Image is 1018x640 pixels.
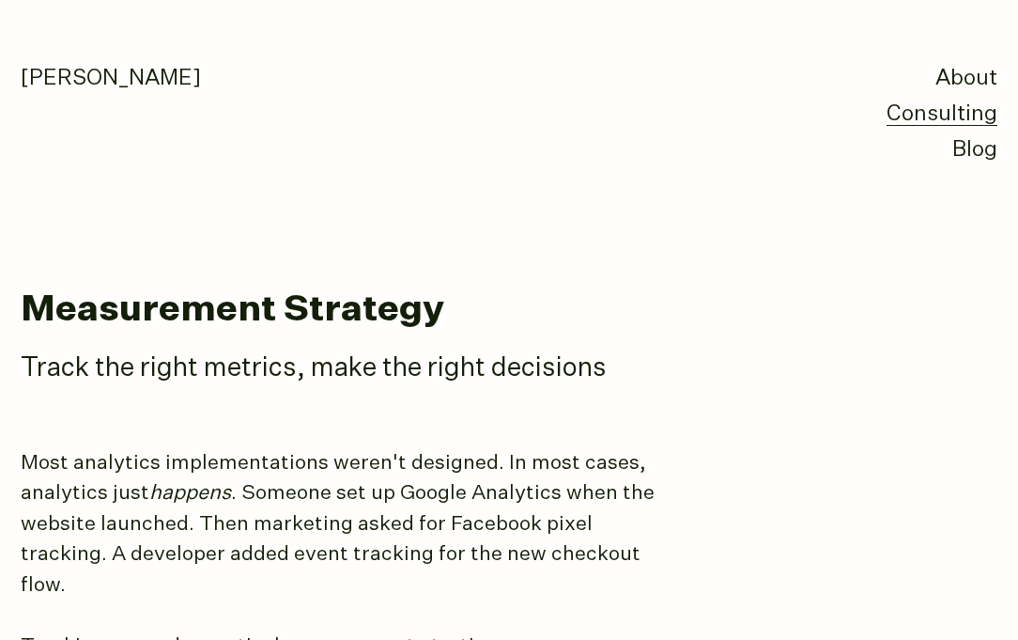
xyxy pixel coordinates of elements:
[21,448,678,601] p: Most analytics implementations weren't designed. In most cases, analytics just . Someone set up G...
[149,483,231,504] em: happens
[21,68,201,89] a: [PERSON_NAME]
[21,351,960,387] p: Track the right metrics, make the right decisions
[935,68,997,89] a: About
[887,103,997,126] a: Consulting
[887,61,997,168] nav: primary
[21,290,998,331] h1: Measurement Strategy
[952,139,997,161] a: Blog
